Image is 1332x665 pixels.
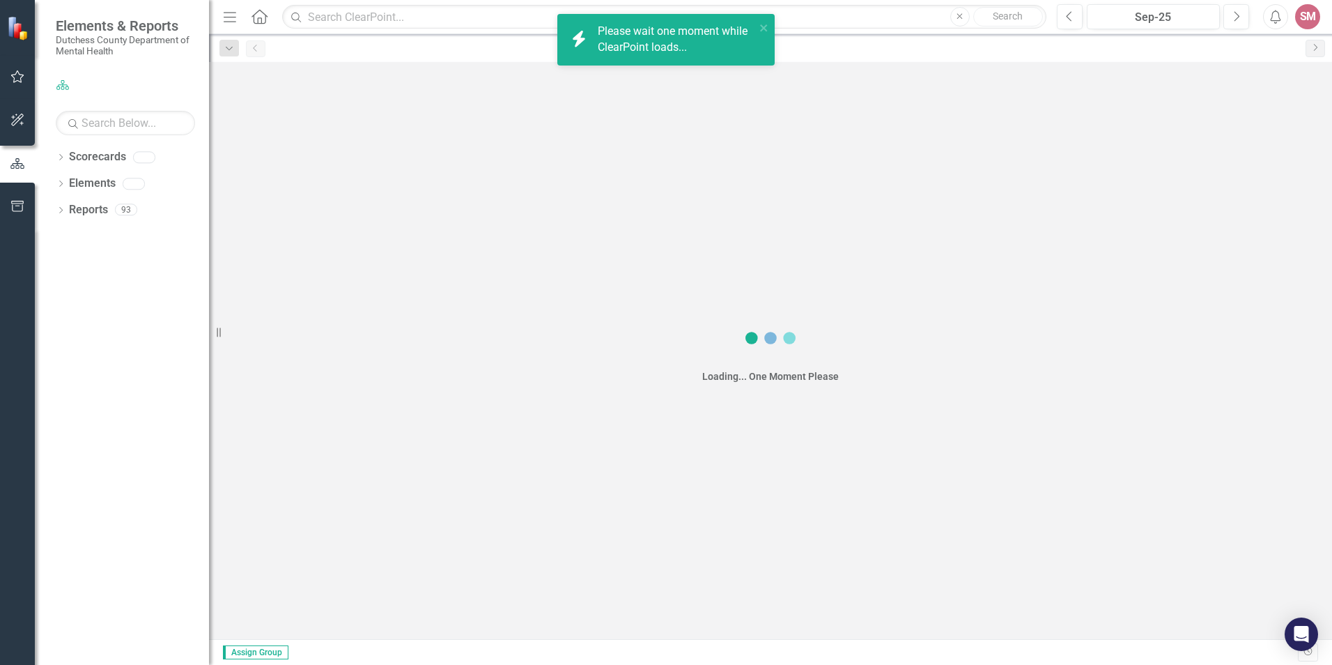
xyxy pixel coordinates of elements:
[69,202,108,218] a: Reports
[973,7,1043,26] button: Search
[56,111,195,135] input: Search Below...
[1295,4,1320,29] button: SM
[702,369,839,383] div: Loading... One Moment Please
[223,645,288,659] span: Assign Group
[1285,618,1318,651] div: Open Intercom Messenger
[7,15,31,40] img: ClearPoint Strategy
[598,24,755,56] div: Please wait one moment while ClearPoint loads...
[759,20,769,36] button: close
[56,34,195,57] small: Dutchess County Department of Mental Health
[56,17,195,34] span: Elements & Reports
[115,204,137,216] div: 93
[1092,9,1215,26] div: Sep-25
[1087,4,1220,29] button: Sep-25
[69,149,126,165] a: Scorecards
[69,176,116,192] a: Elements
[993,10,1023,22] span: Search
[282,5,1046,29] input: Search ClearPoint...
